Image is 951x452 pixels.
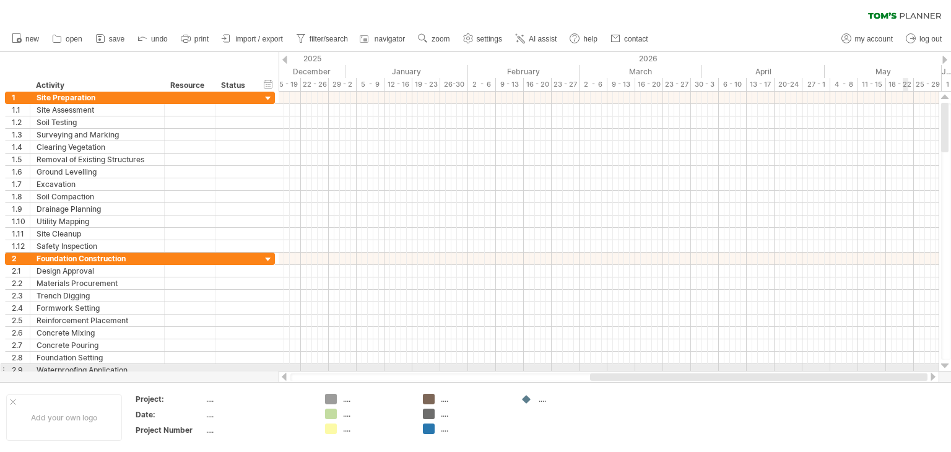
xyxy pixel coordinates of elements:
div: Surveying and Marking [37,129,158,141]
div: 1.11 [12,228,30,240]
div: Project: [136,394,204,404]
div: 2.1 [12,265,30,277]
a: my account [838,31,897,47]
div: Site Assessment [37,104,158,116]
a: settings [460,31,506,47]
div: April 2026 [702,65,825,78]
div: 26-30 [440,78,468,91]
a: AI assist [512,31,560,47]
div: 2.3 [12,290,30,302]
div: .... [343,409,410,419]
div: 12 - 16 [384,78,412,91]
span: navigator [375,35,405,43]
div: 30 - 3 [691,78,719,91]
div: Utility Mapping [37,215,158,227]
div: 2.6 [12,327,30,339]
div: 1.1 [12,104,30,116]
span: import / export [235,35,283,43]
div: Project Number [136,425,204,435]
div: Date: [136,409,204,420]
span: undo [151,35,168,43]
div: Drainage Planning [37,203,158,215]
div: 27 - 1 [802,78,830,91]
div: 1.12 [12,240,30,252]
div: 11 - 15 [858,78,886,91]
div: 6 - 10 [719,78,747,91]
a: open [49,31,86,47]
div: .... [206,425,310,435]
div: 23 - 27 [552,78,580,91]
div: Design Approval [37,265,158,277]
div: 2 - 6 [468,78,496,91]
span: settings [477,35,502,43]
a: import / export [219,31,287,47]
div: Ground Levelling [37,166,158,178]
div: Reinforcement Placement [37,315,158,326]
div: .... [343,424,410,434]
div: Site Cleanup [37,228,158,240]
div: 25 - 29 [914,78,942,91]
span: zoom [432,35,449,43]
div: December 2025 [217,65,345,78]
div: 19 - 23 [412,78,440,91]
div: .... [206,394,310,404]
div: Soil Testing [37,116,158,128]
div: 5 - 9 [357,78,384,91]
span: new [25,35,39,43]
span: AI assist [529,35,557,43]
a: save [92,31,128,47]
div: 20-24 [775,78,802,91]
div: .... [206,409,310,420]
div: 22 - 26 [301,78,329,91]
div: Excavation [37,178,158,190]
div: .... [441,409,508,419]
div: Soil Compaction [37,191,158,202]
a: navigator [358,31,409,47]
div: 29 - 2 [329,78,357,91]
div: 15 - 19 [273,78,301,91]
div: Formwork Setting [37,302,158,314]
div: 1.8 [12,191,30,202]
div: Resource [170,79,208,92]
div: 2.5 [12,315,30,326]
div: Foundation Construction [37,253,158,264]
div: 2.7 [12,339,30,351]
span: print [194,35,209,43]
div: 2.2 [12,277,30,289]
div: 1.4 [12,141,30,153]
div: .... [343,394,410,404]
div: January 2026 [345,65,468,78]
div: 1.9 [12,203,30,215]
div: 1.2 [12,116,30,128]
span: open [66,35,82,43]
div: Site Preparation [37,92,158,103]
div: Safety Inspection [37,240,158,252]
div: 9 - 13 [607,78,635,91]
a: new [9,31,43,47]
div: 2.4 [12,302,30,314]
div: Waterproofing Application [37,364,158,376]
div: Activity [36,79,157,92]
div: Clearing Vegetation [37,141,158,153]
a: filter/search [293,31,352,47]
a: zoom [415,31,453,47]
div: Removal of Existing Structures [37,154,158,165]
div: 2 [12,253,30,264]
div: 9 - 13 [496,78,524,91]
span: save [109,35,124,43]
div: Add your own logo [6,394,122,441]
div: May 2026 [825,65,942,78]
div: .... [539,394,606,404]
div: Concrete Pouring [37,339,158,351]
a: print [178,31,212,47]
div: February 2026 [468,65,580,78]
span: log out [919,35,942,43]
span: my account [855,35,893,43]
div: Status [221,79,248,92]
div: 1.7 [12,178,30,190]
div: March 2026 [580,65,702,78]
a: log out [903,31,945,47]
div: 13 - 17 [747,78,775,91]
a: help [567,31,601,47]
div: 1 [12,92,30,103]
